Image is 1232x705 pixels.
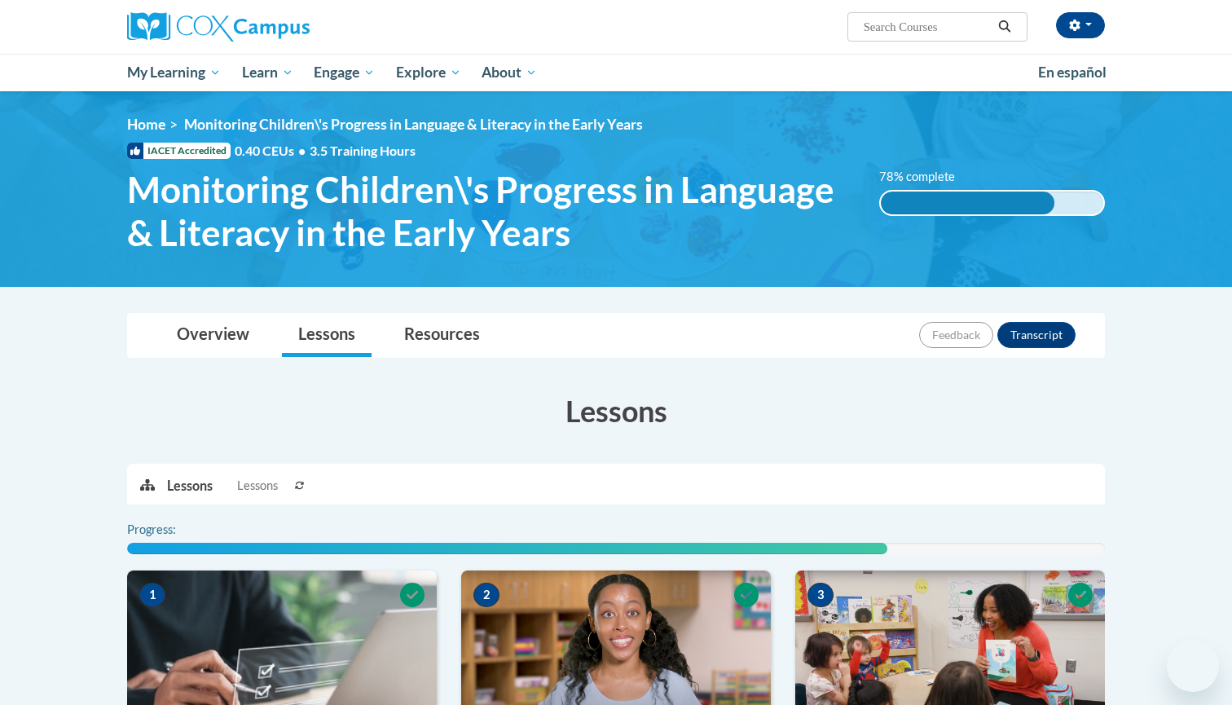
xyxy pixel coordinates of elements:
[103,54,1129,91] div: Main menu
[127,12,310,42] img: Cox Campus
[167,477,213,495] p: Lessons
[388,314,496,357] a: Resources
[862,17,992,37] input: Search Courses
[242,63,293,82] span: Learn
[237,477,278,495] span: Lessons
[472,54,548,91] a: About
[807,583,834,607] span: 3
[314,63,375,82] span: Engage
[881,192,1054,214] div: 78% complete
[235,142,310,160] span: 0.40 CEUs
[117,54,231,91] a: My Learning
[161,314,266,357] a: Overview
[879,168,973,186] label: 78% complete
[396,63,461,82] span: Explore
[310,143,416,158] span: 3.5 Training Hours
[127,116,165,133] a: Home
[919,322,993,348] button: Feedback
[1056,12,1105,38] button: Account Settings
[184,116,643,133] span: Monitoring Children\'s Progress in Language & Literacy in the Early Years
[385,54,472,91] a: Explore
[1167,640,1219,692] iframe: Button to launch messaging window
[139,583,165,607] span: 1
[473,583,499,607] span: 2
[1038,64,1107,81] span: En español
[127,390,1105,431] h3: Lessons
[303,54,385,91] a: Engage
[1027,55,1117,90] a: En español
[997,322,1076,348] button: Transcript
[127,12,437,42] a: Cox Campus
[282,314,372,357] a: Lessons
[127,168,855,254] span: Monitoring Children\'s Progress in Language & Literacy in the Early Years
[992,17,1017,37] button: Search
[127,143,231,159] span: IACET Accredited
[127,521,221,539] label: Progress:
[231,54,304,91] a: Learn
[298,143,306,158] span: •
[127,63,221,82] span: My Learning
[482,63,537,82] span: About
